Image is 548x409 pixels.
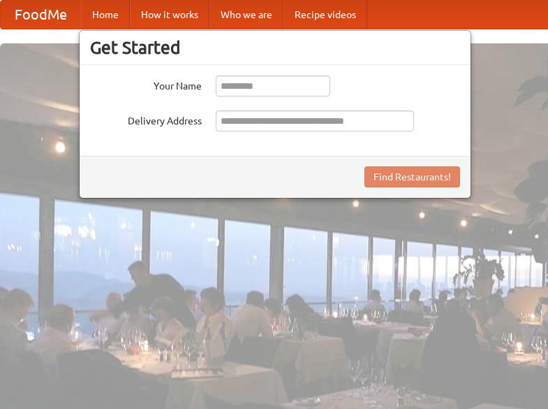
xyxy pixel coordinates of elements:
[90,76,202,93] label: Your Name
[81,1,130,29] a: Home
[90,110,202,128] label: Delivery Address
[1,1,81,29] a: FoodMe
[209,1,283,29] a: Who we are
[90,37,460,58] h3: Get Started
[364,166,460,187] button: Find Restaurants!
[283,1,367,29] a: Recipe videos
[130,1,209,29] a: How it works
